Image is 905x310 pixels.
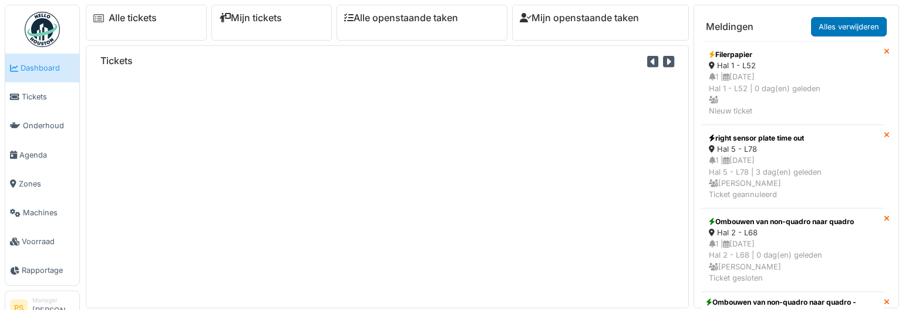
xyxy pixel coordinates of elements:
[701,41,884,125] a: Filerpapier Hal 1 - L52 1 |[DATE]Hal 1 - L52 | 0 dag(en) geleden Nieuw ticket
[25,12,60,47] img: Badge_color-CXgf-gQk.svg
[22,265,75,276] span: Rapportage
[344,12,458,24] a: Alle openstaande taken
[21,62,75,74] span: Dashboard
[22,236,75,247] span: Voorraad
[5,198,79,227] a: Machines
[219,12,282,24] a: Mijn tickets
[32,296,75,305] div: Manager
[520,12,639,24] a: Mijn openstaande taken
[709,133,876,144] div: right sensor plate time out
[5,141,79,169] a: Agenda
[22,91,75,102] span: Tickets
[109,12,157,24] a: Alle tickets
[23,207,75,218] span: Machines
[709,155,876,200] div: 1 | [DATE] Hal 5 - L78 | 3 dag(en) geleden [PERSON_NAME] Ticket geannuleerd
[100,55,133,66] h6: Tickets
[5,256,79,285] a: Rapportage
[19,178,75,189] span: Zones
[709,238,876,284] div: 1 | [DATE] Hal 2 - L68 | 0 dag(en) geleden [PERSON_NAME] Ticket gesloten
[701,208,884,292] a: Ombouwen van non-quadro naar quadro Hal 2 - L68 1 |[DATE]Hal 2 - L68 | 0 dag(en) geleden [PERSON_...
[709,49,876,60] div: Filerpapier
[701,125,884,208] a: right sensor plate time out Hal 5 - L78 1 |[DATE]Hal 5 - L78 | 3 dag(en) geleden [PERSON_NAME]Tic...
[5,227,79,256] a: Voorraad
[709,144,876,155] div: Hal 5 - L78
[709,227,876,238] div: Hal 2 - L68
[19,149,75,161] span: Agenda
[709,216,876,227] div: Ombouwen van non-quadro naar quadro
[5,111,79,140] a: Onderhoud
[811,17,887,36] a: Alles verwijderen
[5,54,79,82] a: Dashboard
[23,120,75,131] span: Onderhoud
[706,21,753,32] h6: Meldingen
[5,169,79,198] a: Zones
[709,71,876,116] div: 1 | [DATE] Hal 1 - L52 | 0 dag(en) geleden Nieuw ticket
[709,60,876,71] div: Hal 1 - L52
[5,82,79,111] a: Tickets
